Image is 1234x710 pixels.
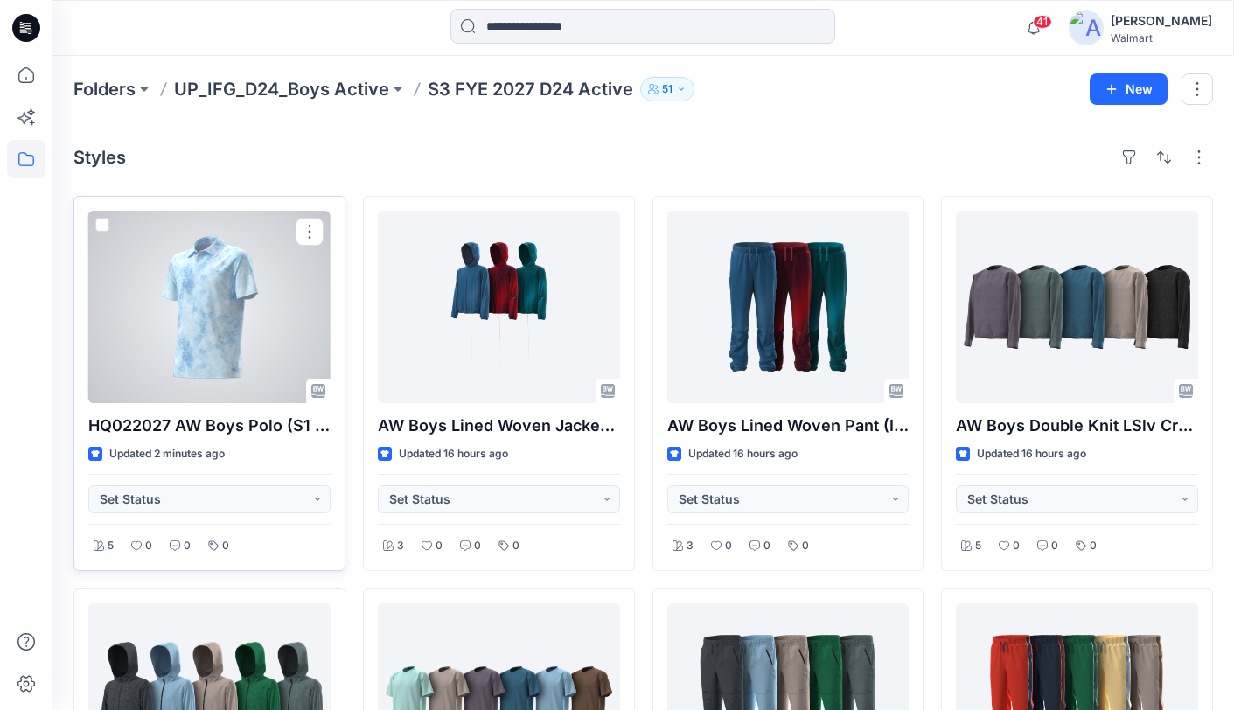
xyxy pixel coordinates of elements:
[428,77,633,101] p: S3 FYE 2027 D24 Active
[763,537,770,555] p: 0
[184,537,191,555] p: 0
[1111,31,1212,45] div: Walmart
[975,537,981,555] p: 5
[1013,537,1020,555] p: 0
[667,414,910,438] p: AW Boys Lined Woven Pant (Iridescent Fabric)
[977,445,1086,463] p: Updated 16 hours ago
[474,537,481,555] p: 0
[88,211,331,403] a: HQ022027 AW Boys Polo (S1 Carryover)
[640,77,694,101] button: 51
[222,537,229,555] p: 0
[662,80,673,99] p: 51
[174,77,389,101] a: UP_IFG_D24_Boys Active
[725,537,732,555] p: 0
[109,445,225,463] p: Updated 2 minutes ago
[1111,10,1212,31] div: [PERSON_NAME]
[512,537,519,555] p: 0
[397,537,404,555] p: 3
[956,211,1198,403] a: AW Boys Double Knit LSlv Crewneck
[73,77,136,101] a: Folders
[399,445,508,463] p: Updated 16 hours ago
[436,537,443,555] p: 0
[145,537,152,555] p: 0
[1090,537,1097,555] p: 0
[108,537,114,555] p: 5
[688,445,798,463] p: Updated 16 hours ago
[802,537,809,555] p: 0
[1051,537,1058,555] p: 0
[1069,10,1104,45] img: avatar
[1033,15,1052,29] span: 41
[956,414,1198,438] p: AW Boys Double Knit LSlv Crewneck
[1090,73,1168,105] button: New
[73,147,126,168] h4: Styles
[378,211,620,403] a: AW Boys Lined Woven Jackets (Iridescent Fabric)
[667,211,910,403] a: AW Boys Lined Woven Pant (Iridescent Fabric)
[378,414,620,438] p: AW Boys Lined Woven Jackets (Iridescent Fabric)
[88,414,331,438] p: HQ022027 AW Boys Polo (S1 Carryover)
[687,537,694,555] p: 3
